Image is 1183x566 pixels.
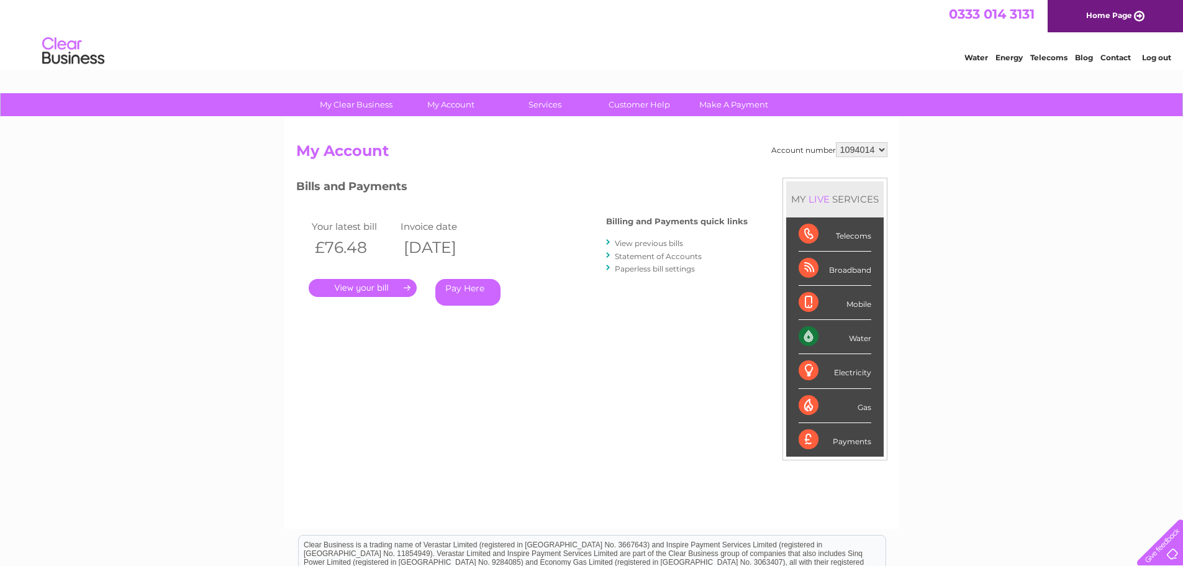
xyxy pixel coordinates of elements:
[949,6,1035,22] a: 0333 014 3131
[1142,53,1171,62] a: Log out
[296,142,887,166] h2: My Account
[309,218,398,235] td: Your latest bill
[995,53,1023,62] a: Energy
[615,239,683,248] a: View previous bills
[397,235,487,260] th: [DATE]
[799,423,871,457] div: Payments
[494,93,596,116] a: Services
[309,279,417,297] a: .
[1075,53,1093,62] a: Blog
[682,93,785,116] a: Make A Payment
[799,320,871,354] div: Water
[588,93,691,116] a: Customer Help
[1030,53,1067,62] a: Telecoms
[771,142,887,157] div: Account number
[305,93,407,116] a: My Clear Business
[299,7,886,60] div: Clear Business is a trading name of Verastar Limited (registered in [GEOGRAPHIC_DATA] No. 3667643...
[615,264,695,273] a: Paperless bill settings
[397,218,487,235] td: Invoice date
[806,193,832,205] div: LIVE
[399,93,502,116] a: My Account
[786,181,884,217] div: MY SERVICES
[42,32,105,70] img: logo.png
[606,217,748,226] h4: Billing and Payments quick links
[435,279,501,306] a: Pay Here
[296,178,748,199] h3: Bills and Payments
[799,389,871,423] div: Gas
[615,252,702,261] a: Statement of Accounts
[799,286,871,320] div: Mobile
[799,217,871,252] div: Telecoms
[964,53,988,62] a: Water
[1100,53,1131,62] a: Contact
[309,235,398,260] th: £76.48
[799,354,871,388] div: Electricity
[799,252,871,286] div: Broadband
